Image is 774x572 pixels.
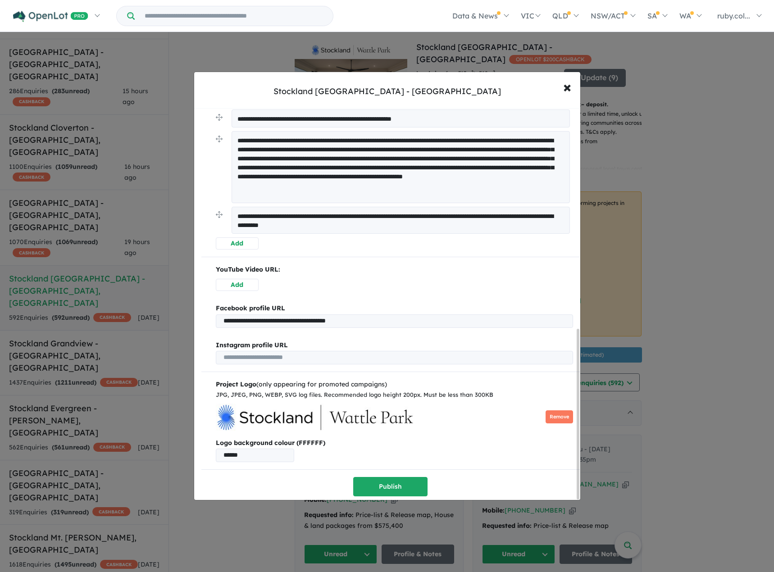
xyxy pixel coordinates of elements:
button: Add [216,279,259,291]
span: × [563,77,571,96]
div: (only appearing for promoted campaigns) [216,379,573,390]
div: JPG, JPEG, PNG, WEBP, SVG log files. Recommended logo height 200px. Must be less than 300KB [216,390,573,400]
b: Project Logo [216,380,256,388]
img: drag.svg [216,211,223,218]
img: drag.svg [216,136,223,142]
img: Stockland%20Wattle%20Park%20-%20Tarneit%20Logo.jpg [216,404,414,431]
input: Try estate name, suburb, builder or developer [137,6,331,26]
img: Openlot PRO Logo White [13,11,88,22]
div: Stockland [GEOGRAPHIC_DATA] - [GEOGRAPHIC_DATA] [273,86,501,97]
b: Instagram profile URL [216,341,288,349]
span: ruby.col... [717,11,750,20]
button: Publish [353,477,428,496]
img: drag.svg [216,114,223,121]
b: Logo background colour (FFFFFF) [216,438,573,449]
button: Add [216,237,259,250]
button: Remove [546,410,573,423]
b: Facebook profile URL [216,304,285,312]
p: YouTube Video URL: [216,264,573,275]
